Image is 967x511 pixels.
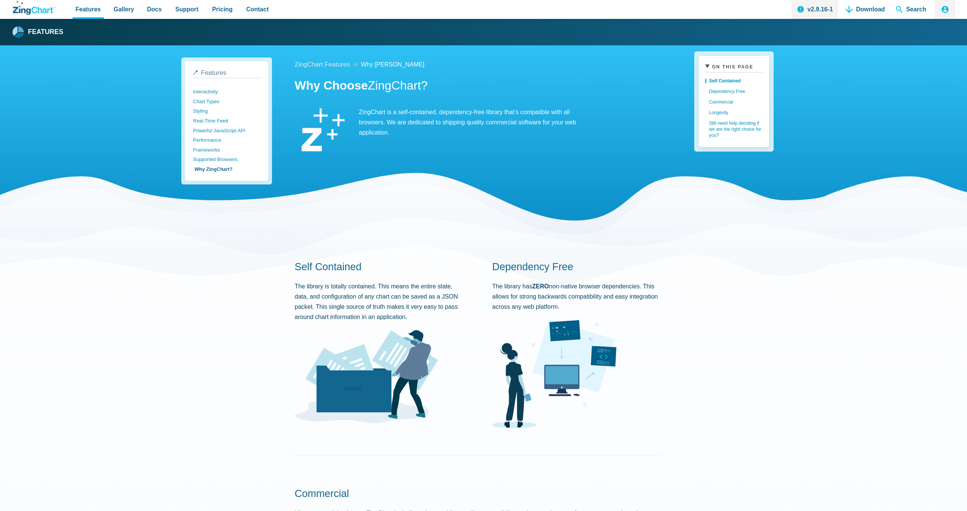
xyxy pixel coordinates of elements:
a: Styling [193,106,260,116]
span: Pricing [212,4,232,14]
span: Support [175,4,198,14]
a: Longevity [705,107,763,118]
span: Docs [147,4,162,14]
summary: On This Page [705,62,763,73]
p: ZingChart is a self-contained, dependency-free library that’s compatible with all browsers. We ar... [295,107,597,138]
a: Powerful JavaScript API [193,126,260,136]
a: Commercial [295,488,349,499]
h1: ZingChart? [295,78,660,95]
strong: Features [28,29,63,36]
p: The library is totally contained. This means the entire state, data, and configuration of any cha... [295,281,462,322]
a: Why ZingChart? [193,164,260,174]
a: ZingChart Logo. Click to return to the homepage [13,1,56,15]
span: Features [76,4,101,14]
a: Self Contained [295,261,361,273]
img: Interactivity Image [295,107,351,152]
a: Still need help deciding if we are the right choice for you? [705,118,763,141]
a: Frameworks [193,145,260,155]
a: Interactivity [193,87,260,97]
span: Gallery [114,4,134,14]
span: Features [201,69,226,76]
img: Self Contained [295,330,438,423]
a: ZingChart Features [295,59,350,70]
strong: Why Choose [295,79,368,92]
a: why [PERSON_NAME] [361,59,424,70]
a: Real-Time Feed [193,116,260,126]
img: Dependency Free [492,319,616,428]
a: Self Contained [705,76,763,86]
a: Features [13,26,63,38]
a: Features [193,69,260,78]
strong: ZERO [532,283,549,290]
span: Contact [246,4,269,14]
p: The library has non-native browser dependencies. This allows for strong backwards compatibility a... [492,281,660,312]
a: Commercial [705,97,763,107]
a: Dependency Free [492,261,573,273]
a: Supported Browsers [193,155,260,164]
a: Performance [193,135,260,145]
a: Chart Types [193,97,260,107]
a: Dependency Free [705,86,763,97]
